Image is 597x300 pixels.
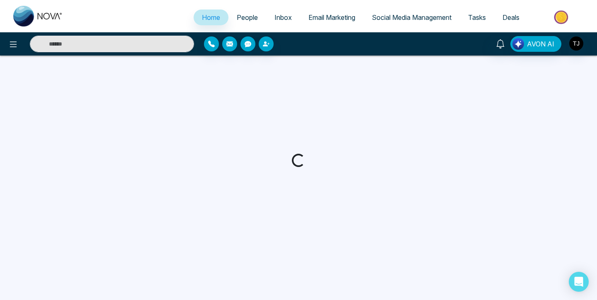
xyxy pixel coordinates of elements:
[532,8,592,27] img: Market-place.gif
[569,272,589,292] div: Open Intercom Messenger
[194,10,228,25] a: Home
[266,10,300,25] a: Inbox
[202,13,220,22] span: Home
[512,38,524,50] img: Lead Flow
[300,10,364,25] a: Email Marketing
[468,13,486,22] span: Tasks
[13,6,63,27] img: Nova CRM Logo
[237,13,258,22] span: People
[502,13,519,22] span: Deals
[364,10,460,25] a: Social Media Management
[510,36,561,52] button: AVON AI
[460,10,494,25] a: Tasks
[228,10,266,25] a: People
[274,13,292,22] span: Inbox
[308,13,355,22] span: Email Marketing
[569,36,583,51] img: User Avatar
[527,39,554,49] span: AVON AI
[494,10,528,25] a: Deals
[372,13,451,22] span: Social Media Management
